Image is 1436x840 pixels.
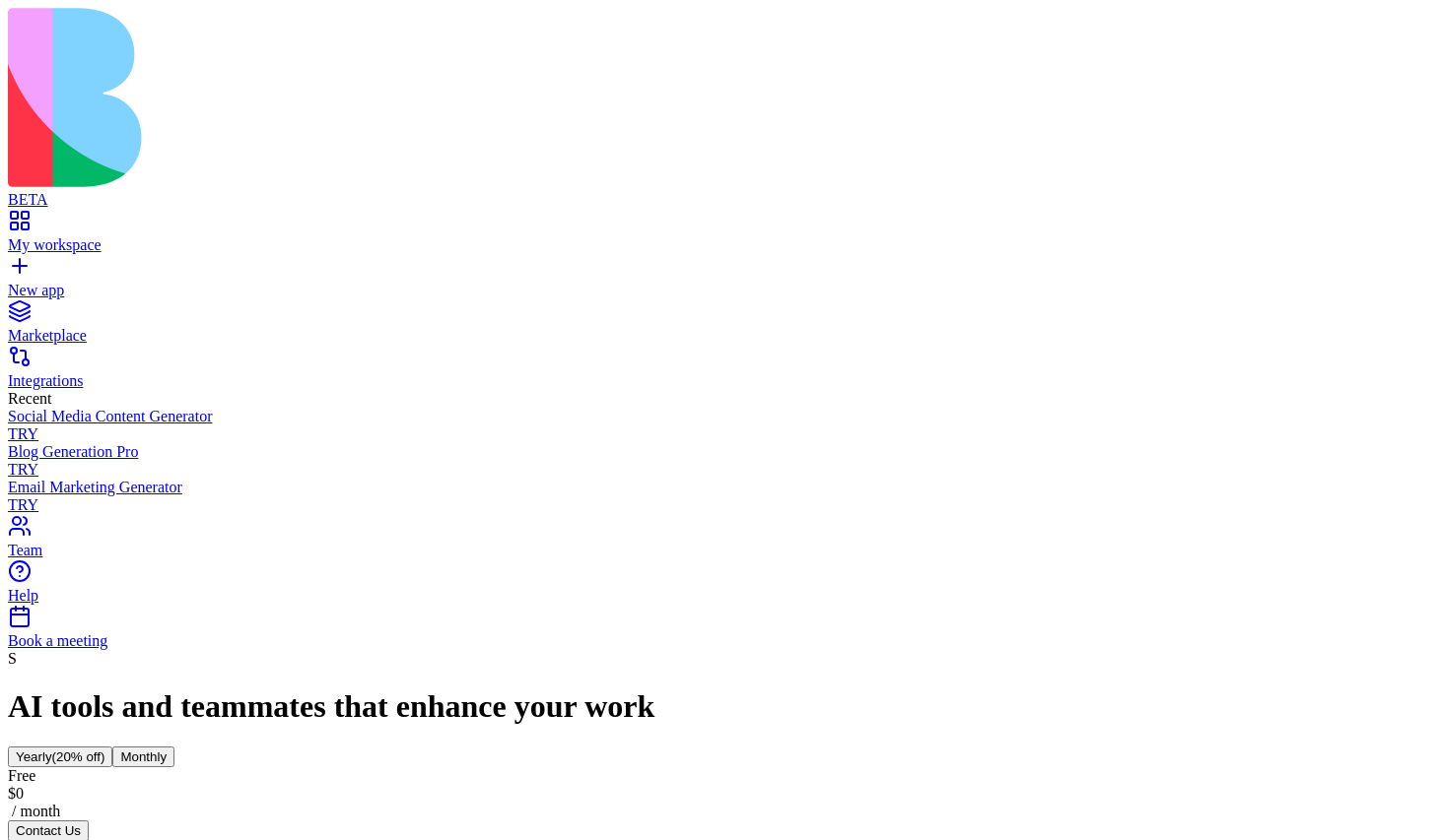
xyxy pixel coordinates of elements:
[8,542,1428,559] div: Team
[8,425,1428,443] div: TRY
[8,767,1428,785] div: Free
[8,355,1428,390] a: Integrations
[8,443,1428,461] div: Blog Generation Pro
[8,219,1428,254] a: My workspace
[8,236,1428,254] div: My workspace
[112,746,174,767] button: Monthly
[8,803,1428,820] div: / month
[8,390,51,407] span: Recent
[8,650,17,667] span: S
[8,461,1428,479] div: TRY
[8,8,800,187] img: logo
[8,587,1428,605] div: Help
[8,614,1428,650] a: Book a meeting
[8,632,1428,650] div: Book a meeting
[52,749,105,764] span: (20% off)
[8,569,1428,605] a: Help
[8,372,1428,390] div: Integrations
[8,282,1428,299] div: New app
[8,264,1428,299] a: New app
[8,496,1428,514] div: TRY
[8,327,1428,345] div: Marketplace
[8,785,1428,803] div: $ 0
[8,191,1428,209] div: BETA
[8,408,1428,443] a: Social Media Content GeneratorTRY
[8,173,1428,209] a: BETA
[8,479,1428,514] a: Email Marketing GeneratorTRY
[8,479,1428,496] div: Email Marketing Generator
[8,309,1428,345] a: Marketplace
[8,408,1428,425] div: Social Media Content Generator
[8,746,112,767] button: Yearly
[8,524,1428,559] a: Team
[8,443,1428,479] a: Blog Generation ProTRY
[8,688,1428,725] h1: AI tools and teammates that enhance your work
